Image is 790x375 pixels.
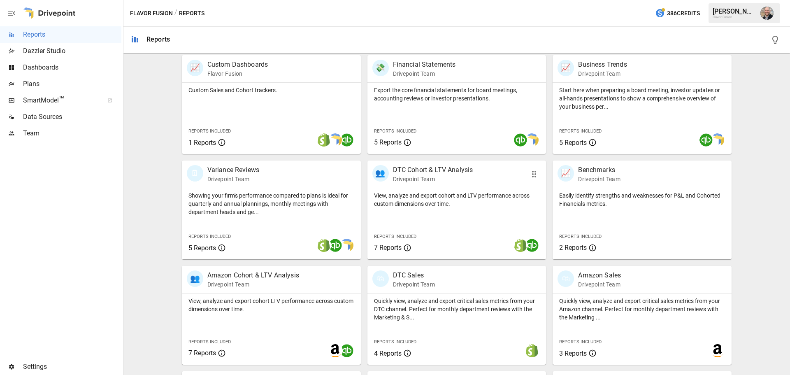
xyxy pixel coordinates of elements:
[559,128,602,134] span: Reports Included
[188,234,231,239] span: Reports Included
[514,239,527,252] img: shopify
[372,60,389,76] div: 💸
[525,344,539,357] img: shopify
[187,165,203,182] div: 🗓
[578,280,621,289] p: Drivepoint Team
[59,94,65,105] span: ™
[188,339,231,345] span: Reports Included
[329,344,342,357] img: amazon
[525,239,539,252] img: quickbooks
[559,244,587,252] span: 2 Reports
[188,139,216,147] span: 1 Reports
[374,86,540,102] p: Export the core financial statements for board meetings, accounting reviews or investor presentat...
[559,297,725,321] p: Quickly view, analyze and export critical sales metrics from your Amazon channel. Perfect for mon...
[188,297,354,313] p: View, analyze and export cohort LTV performance across custom dimensions over time.
[559,234,602,239] span: Reports Included
[188,349,216,357] span: 7 Reports
[525,133,539,147] img: smart model
[755,2,778,25] button: Dustin Jacobson
[329,133,342,147] img: smart model
[393,280,435,289] p: Drivepoint Team
[558,165,574,182] div: 📈
[188,244,216,252] span: 5 Reports
[188,128,231,134] span: Reports Included
[207,175,259,183] p: Drivepoint Team
[578,175,620,183] p: Drivepoint Team
[760,7,774,20] img: Dustin Jacobson
[374,297,540,321] p: Quickly view, analyze and export critical sales metrics from your DTC channel. Perfect for monthl...
[340,239,353,252] img: smart model
[23,128,121,138] span: Team
[393,175,473,183] p: Drivepoint Team
[317,239,330,252] img: shopify
[174,8,177,19] div: /
[187,270,203,287] div: 👥
[374,234,416,239] span: Reports Included
[393,60,456,70] p: Financial Statements
[23,362,121,372] span: Settings
[187,60,203,76] div: 📈
[207,165,259,175] p: Variance Reviews
[711,344,724,357] img: amazon
[578,270,621,280] p: Amazon Sales
[559,349,587,357] span: 3 Reports
[713,15,755,19] div: Flavor Fusion
[374,138,402,146] span: 5 Reports
[667,8,700,19] span: 386 Credits
[559,139,587,147] span: 5 Reports
[372,270,389,287] div: 🛍
[713,7,755,15] div: [PERSON_NAME]
[559,86,725,111] p: Start here when preparing a board meeting, investor updates or all-hands presentations to show a ...
[188,191,354,216] p: Showing your firm's performance compared to plans is ideal for quarterly and annual plannings, mo...
[340,133,353,147] img: quickbooks
[23,112,121,122] span: Data Sources
[23,95,98,105] span: SmartModel
[393,165,473,175] p: DTC Cohort & LTV Analysis
[207,70,268,78] p: Flavor Fusion
[514,133,527,147] img: quickbooks
[23,63,121,72] span: Dashboards
[329,239,342,252] img: quickbooks
[559,339,602,345] span: Reports Included
[393,270,435,280] p: DTC Sales
[578,165,620,175] p: Benchmarks
[207,270,299,280] p: Amazon Cohort & LTV Analysis
[652,6,703,21] button: 386Credits
[374,349,402,357] span: 4 Reports
[130,8,173,19] button: Flavor Fusion
[23,79,121,89] span: Plans
[188,86,354,94] p: Custom Sales and Cohort trackers.
[146,35,170,43] div: Reports
[699,133,713,147] img: quickbooks
[711,133,724,147] img: smart model
[374,191,540,208] p: View, analyze and export cohort and LTV performance across custom dimensions over time.
[207,280,299,289] p: Drivepoint Team
[372,165,389,182] div: 👥
[374,339,416,345] span: Reports Included
[393,70,456,78] p: Drivepoint Team
[558,270,574,287] div: 🛍
[340,344,353,357] img: quickbooks
[578,70,627,78] p: Drivepoint Team
[374,128,416,134] span: Reports Included
[23,46,121,56] span: Dazzler Studio
[207,60,268,70] p: Custom Dashboards
[578,60,627,70] p: Business Trends
[559,191,725,208] p: Easily identify strengths and weaknesses for P&L and Cohorted Financials metrics.
[374,244,402,252] span: 7 Reports
[558,60,574,76] div: 📈
[317,133,330,147] img: shopify
[23,30,121,40] span: Reports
